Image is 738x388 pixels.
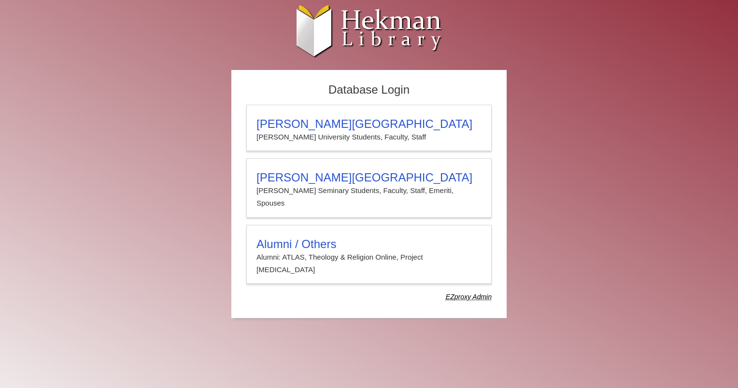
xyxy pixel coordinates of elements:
[246,105,492,151] a: [PERSON_NAME][GEOGRAPHIC_DATA][PERSON_NAME] University Students, Faculty, Staff
[256,171,482,184] h3: [PERSON_NAME][GEOGRAPHIC_DATA]
[256,237,482,251] h3: Alumni / Others
[256,131,482,143] p: [PERSON_NAME] University Students, Faculty, Staff
[246,158,492,218] a: [PERSON_NAME][GEOGRAPHIC_DATA][PERSON_NAME] Seminary Students, Faculty, Staff, Emeriti, Spouses
[241,80,497,100] h2: Database Login
[256,251,482,277] p: Alumni: ATLAS, Theology & Religion Online, Project [MEDICAL_DATA]
[256,184,482,210] p: [PERSON_NAME] Seminary Students, Faculty, Staff, Emeriti, Spouses
[256,117,482,131] h3: [PERSON_NAME][GEOGRAPHIC_DATA]
[446,293,492,301] dfn: Use Alumni login
[256,237,482,277] summary: Alumni / OthersAlumni: ATLAS, Theology & Religion Online, Project [MEDICAL_DATA]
